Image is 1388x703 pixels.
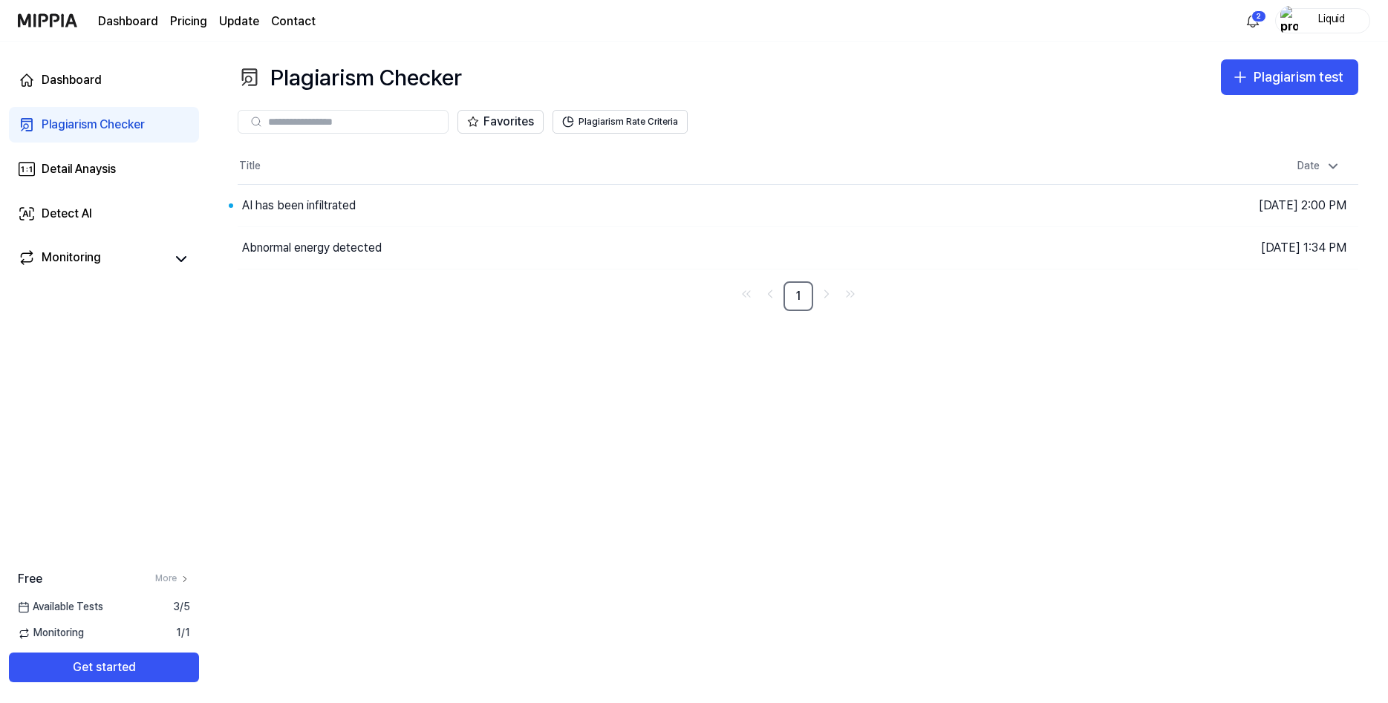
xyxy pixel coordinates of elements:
[238,148,1078,184] th: Title
[9,196,199,232] a: Detect AI
[760,284,781,304] a: Go to previous page
[9,62,199,98] a: Dashboard
[242,197,356,215] div: AI has been infiltrated
[1244,12,1262,30] img: 알림
[219,13,259,30] a: Update
[42,160,116,178] div: Detail Anaysis
[1303,12,1361,28] div: Liquid
[816,284,837,304] a: Go to next page
[42,249,101,269] div: Monitoring
[553,110,688,134] button: Plagiarism Rate Criteria
[1280,6,1298,36] img: profile
[9,653,199,682] button: Get started
[1275,8,1370,33] button: profileLiquid
[155,572,190,585] a: More
[238,281,1358,311] nav: pagination
[271,13,316,30] a: Contact
[238,59,462,95] div: Plagiarism Checker
[1078,226,1358,269] td: [DATE] 1:34 PM
[170,13,207,30] a: Pricing
[42,205,92,223] div: Detect AI
[1291,154,1346,178] div: Date
[1254,67,1343,88] div: Plagiarism test
[18,626,84,641] span: Monitoring
[98,13,158,30] a: Dashboard
[18,249,166,269] a: Monitoring
[242,239,382,257] div: Abnormal energy detected
[1251,10,1266,22] div: 2
[840,284,861,304] a: Go to last page
[1078,184,1358,226] td: [DATE] 2:00 PM
[42,116,145,134] div: Plagiarism Checker
[457,110,544,134] button: Favorites
[18,570,42,588] span: Free
[736,284,757,304] a: Go to first page
[18,600,103,615] span: Available Tests
[1221,59,1358,95] button: Plagiarism test
[1241,9,1265,33] button: 알림2
[176,626,190,641] span: 1 / 1
[173,600,190,615] span: 3 / 5
[783,281,813,311] a: 1
[42,71,102,89] div: Dashboard
[9,107,199,143] a: Plagiarism Checker
[9,151,199,187] a: Detail Anaysis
